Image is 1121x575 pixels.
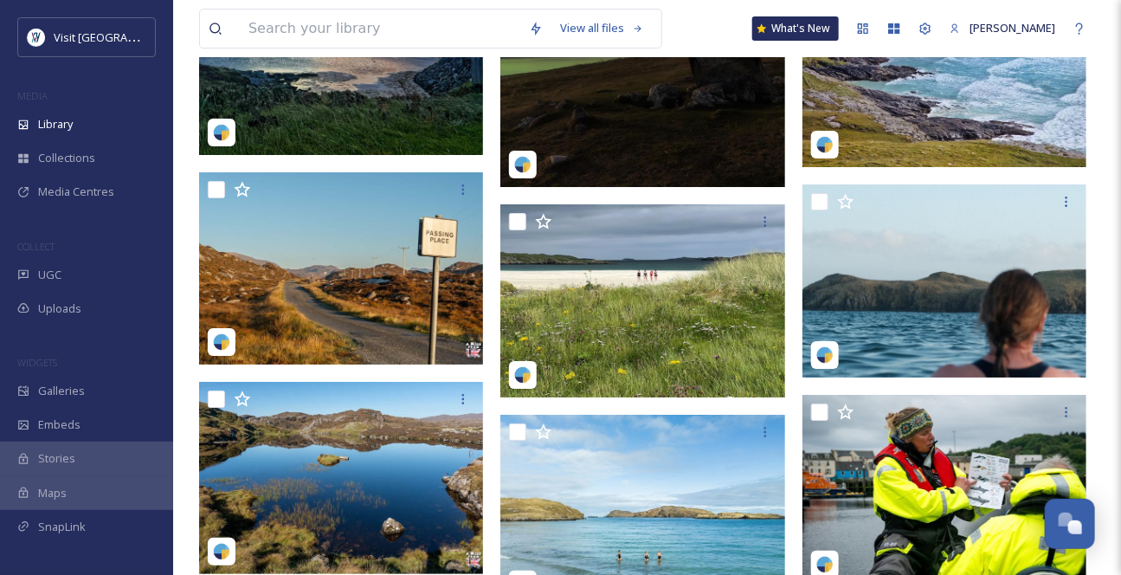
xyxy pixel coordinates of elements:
span: UGC [38,267,61,283]
img: snapsea-logo.png [213,124,230,141]
span: Library [38,116,73,132]
span: Collections [38,150,95,166]
span: [PERSON_NAME] [970,20,1055,36]
span: SnapLink [38,519,86,535]
img: akissfromuk-17889987486303248.jpg [199,382,487,574]
img: snapsea-logo.png [514,156,532,173]
button: Open Chat [1045,499,1095,549]
img: snapsea-logo.png [213,543,230,560]
img: immersehebrides-18074021350829557.jpg [500,204,789,397]
img: snapsea-logo.png [816,556,834,573]
input: Search your library [240,10,520,48]
img: Untitled%20design%20%2897%29.png [28,29,45,46]
span: COLLECT [17,240,55,253]
span: MEDIA [17,89,48,102]
span: Maps [38,485,67,501]
img: snapsea-logo.png [213,333,230,351]
a: View all files [551,11,653,45]
span: WIDGETS [17,356,57,369]
img: immersehebrides-18075793501814809.jpg [802,184,1091,378]
span: Embeds [38,417,81,433]
a: [PERSON_NAME] [941,11,1064,45]
span: Uploads [38,300,81,317]
img: snapsea-logo.png [816,346,834,364]
img: snapsea-logo.png [816,136,834,153]
a: What's New [752,16,839,41]
span: Galleries [38,383,85,399]
span: Stories [38,450,75,467]
span: Visit [GEOGRAPHIC_DATA] [54,29,188,45]
span: Media Centres [38,184,114,200]
img: snapsea-logo.png [514,366,532,384]
img: akissfromuk-17902618737237894.jpg [199,172,487,365]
